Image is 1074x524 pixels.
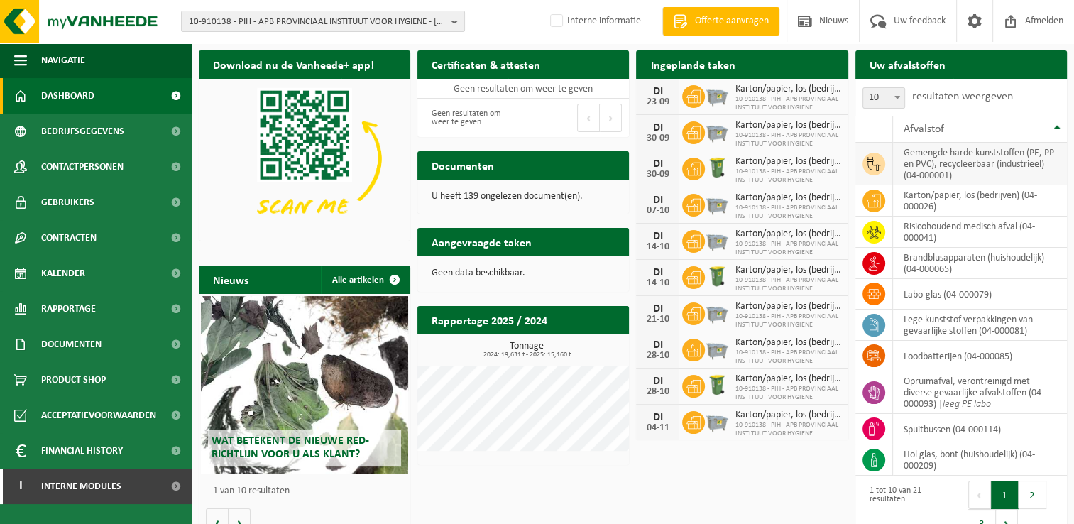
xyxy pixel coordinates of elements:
span: Wat betekent de nieuwe RED-richtlijn voor u als klant? [212,435,369,460]
div: DI [643,412,672,423]
span: Karton/papier, los (bedrijven) [735,373,840,385]
a: Wat betekent de nieuwe RED-richtlijn voor u als klant? [201,296,408,474]
label: resultaten weergeven [912,91,1013,102]
span: Kalender [41,256,85,291]
span: Financial History [41,433,123,469]
span: Karton/papier, los (bedrijven) [735,229,840,240]
div: DI [643,267,672,278]
td: hol glas, bont (huishoudelijk) (04-000209) [893,444,1067,476]
span: 10-910138 - PIH - APB PROVINCIAAL INSTITUUT VOOR HYGIENE [735,421,840,438]
div: 07-10 [643,206,672,216]
img: WB-2500-GAL-GY-01 [705,228,729,252]
div: DI [643,303,672,315]
span: 10-910138 - PIH - APB PROVINCIAAL INSTITUUT VOOR HYGIENE [735,276,840,293]
div: 30-09 [643,170,672,180]
div: 14-10 [643,242,672,252]
button: Next [600,104,622,132]
div: 30-09 [643,133,672,143]
img: WB-2500-GAL-GY-01 [705,300,729,324]
p: 1 van 10 resultaten [213,486,403,496]
span: Acceptatievoorwaarden [41,398,156,433]
span: 10-910138 - PIH - APB PROVINCIAAL INSTITUUT VOOR HYGIENE - [GEOGRAPHIC_DATA] [189,11,446,33]
span: 10-910138 - PIH - APB PROVINCIAAL INSTITUUT VOOR HYGIENE [735,312,840,329]
h2: Nieuws [199,266,263,293]
span: Karton/papier, los (bedrijven) [735,120,840,131]
span: Product Shop [41,362,106,398]
td: risicohoudend medisch afval (04-000041) [893,217,1067,248]
h2: Ingeplande taken [636,50,749,78]
span: 2024: 19,631 t - 2025: 15,160 t [424,351,629,359]
div: DI [643,158,672,170]
span: Gebruikers [41,185,94,220]
button: 2 [1019,481,1046,509]
div: 28-10 [643,387,672,397]
td: lege kunststof verpakkingen van gevaarlijke stoffen (04-000081) [893,310,1067,341]
td: Geen resultaten om weer te geven [417,79,629,99]
span: Navigatie [41,43,85,78]
td: brandblusapparaten (huishoudelijk) (04-000065) [893,248,1067,279]
span: I [14,469,27,504]
span: Rapportage [41,291,96,327]
div: DI [643,339,672,351]
h2: Uw afvalstoffen [855,50,960,78]
span: Documenten [41,327,102,362]
span: Contactpersonen [41,149,124,185]
div: 23-09 [643,97,672,107]
img: WB-0240-HPE-GN-50 [705,155,729,180]
span: Karton/papier, los (bedrijven) [735,84,840,95]
span: 10-910138 - PIH - APB PROVINCIAAL INSTITUUT VOOR HYGIENE [735,240,840,257]
img: WB-2500-GAL-GY-01 [705,83,729,107]
td: opruimafval, verontreinigd met diverse gevaarlijke afvalstoffen (04-000093) | [893,371,1067,414]
span: 10-910138 - PIH - APB PROVINCIAAL INSTITUUT VOOR HYGIENE [735,385,840,402]
span: Karton/papier, los (bedrijven) [735,337,840,349]
span: Karton/papier, los (bedrijven) [735,192,840,204]
span: 10 [863,88,904,108]
h2: Documenten [417,151,508,179]
span: 10-910138 - PIH - APB PROVINCIAAL INSTITUUT VOOR HYGIENE [735,349,840,366]
span: 10-910138 - PIH - APB PROVINCIAAL INSTITUUT VOOR HYGIENE [735,95,840,112]
img: WB-0240-HPE-GN-50 [705,264,729,288]
p: Geen data beschikbaar. [432,268,615,278]
h3: Tonnage [424,342,629,359]
span: 10-910138 - PIH - APB PROVINCIAAL INSTITUUT VOOR HYGIENE [735,131,840,148]
a: Alle artikelen [321,266,409,294]
div: 04-11 [643,423,672,433]
span: Offerte aanvragen [691,14,772,28]
label: Interne informatie [547,11,641,32]
span: Karton/papier, los (bedrijven) [735,301,840,312]
div: DI [643,376,672,387]
button: Previous [577,104,600,132]
div: 14-10 [643,278,672,288]
span: 10-910138 - PIH - APB PROVINCIAAL INSTITUUT VOOR HYGIENE [735,168,840,185]
h2: Download nu de Vanheede+ app! [199,50,388,78]
div: DI [643,195,672,206]
div: 21-10 [643,315,672,324]
span: Karton/papier, los (bedrijven) [735,410,840,421]
div: Geen resultaten om weer te geven [424,102,516,133]
div: DI [643,122,672,133]
button: Previous [968,481,991,509]
button: 10-910138 - PIH - APB PROVINCIAAL INSTITUUT VOOR HYGIENE - [GEOGRAPHIC_DATA] [181,11,465,32]
button: 1 [991,481,1019,509]
span: Interne modules [41,469,121,504]
span: 10 [862,87,905,109]
td: spuitbussen (04-000114) [893,414,1067,444]
td: labo-glas (04-000079) [893,279,1067,310]
td: loodbatterijen (04-000085) [893,341,1067,371]
h2: Certificaten & attesten [417,50,554,78]
span: Karton/papier, los (bedrijven) [735,156,840,168]
span: Contracten [41,220,97,256]
td: gemengde harde kunststoffen (PE, PP en PVC), recycleerbaar (industrieel) (04-000001) [893,143,1067,185]
a: Offerte aanvragen [662,7,779,36]
img: WB-2500-GAL-GY-01 [705,192,729,216]
p: U heeft 139 ongelezen document(en). [432,192,615,202]
span: Karton/papier, los (bedrijven) [735,265,840,276]
span: Bedrijfsgegevens [41,114,124,149]
span: Dashboard [41,78,94,114]
img: WB-2500-GAL-GY-01 [705,119,729,143]
span: 10-910138 - PIH - APB PROVINCIAAL INSTITUUT VOOR HYGIENE [735,204,840,221]
a: Bekijk rapportage [523,334,628,362]
span: Afvalstof [904,124,944,135]
img: WB-0240-HPE-GN-50 [705,373,729,397]
td: karton/papier, los (bedrijven) (04-000026) [893,185,1067,217]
